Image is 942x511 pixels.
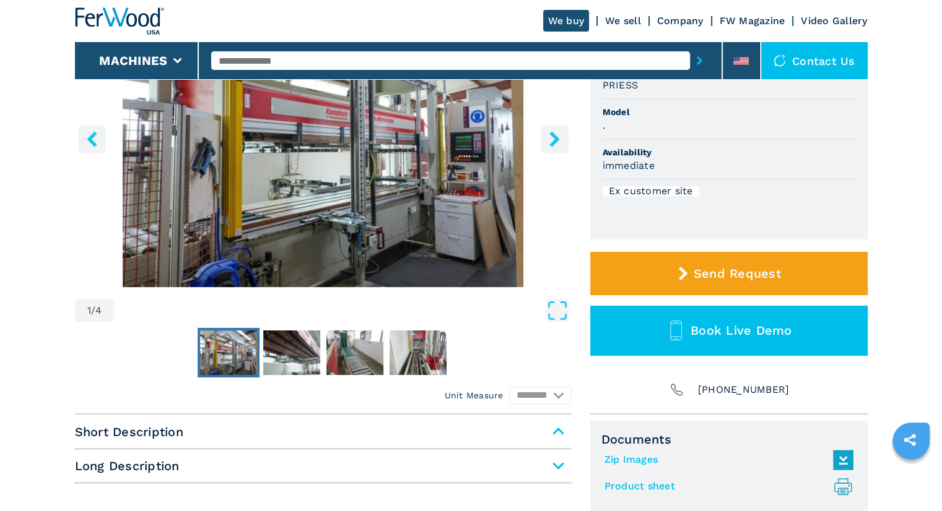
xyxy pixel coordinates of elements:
img: 5d7fe7115827a0af9ef404f85cab24b1 [390,330,447,375]
div: Ex customer site [603,186,699,196]
span: / [91,306,95,316]
a: Company [657,15,704,27]
button: Book Live Demo [590,306,868,356]
button: Send Request [590,252,868,295]
h3: . [603,118,605,132]
button: Go to Slide 3 [324,328,386,377]
img: 0c41d0da0c4ebc6d3774cb3ef606b3dc [326,330,383,375]
span: Send Request [694,266,781,281]
h3: immediate [603,158,655,173]
a: Video Gallery [801,15,867,27]
button: Go to Slide 4 [387,328,449,377]
img: 241fd71dc36cfa6366ce4d2c3e894d75 [263,330,320,375]
nav: Thumbnail Navigation [75,328,572,377]
a: Zip Images [604,450,847,470]
button: left-button [78,125,106,153]
a: FW Magazine [720,15,785,27]
span: Availability [603,146,855,158]
button: Go to Slide 1 [198,328,259,377]
button: right-button [541,125,569,153]
span: Short Description [75,421,572,443]
span: Documents [601,432,857,447]
span: 4 [95,306,102,316]
a: We sell [605,15,641,27]
span: Model [603,106,855,118]
a: sharethis [894,424,925,455]
div: Contact us [761,42,868,79]
span: 1 [87,306,91,316]
a: Product sheet [604,476,847,497]
button: Open Fullscreen [117,299,568,322]
span: [PHONE_NUMBER] [698,381,790,398]
h3: PRIESS [603,78,639,92]
iframe: Chat [889,455,933,502]
span: Long Description [75,455,572,477]
a: We buy [543,10,590,32]
img: Contact us [774,54,786,67]
img: Phone [668,381,686,398]
span: Book Live Demo [691,323,792,338]
img: Ferwood [75,7,164,35]
button: Go to Slide 2 [261,328,323,377]
img: 5e6e9c0d979f98b1ab2adec4e5c7fd83 [200,330,257,375]
button: submit-button [690,46,709,75]
em: Unit Measure [445,389,504,401]
button: Machines [99,53,167,68]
